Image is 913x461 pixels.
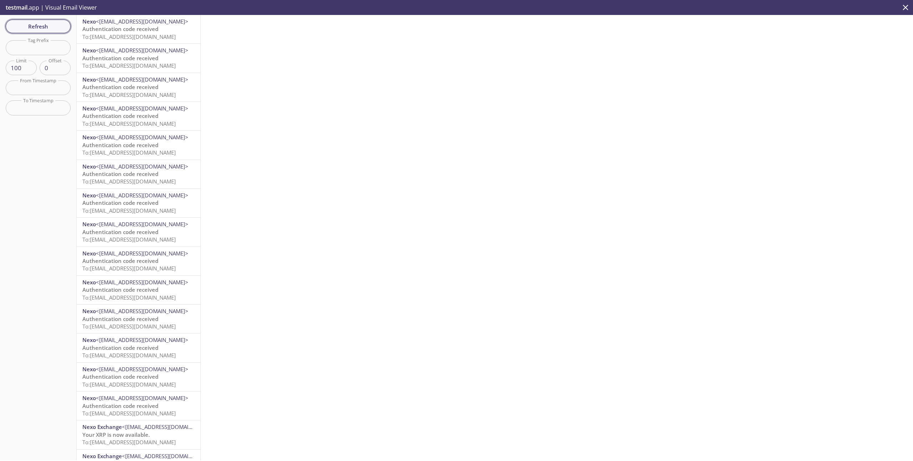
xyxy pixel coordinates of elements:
[77,160,200,188] div: Nexo<[EMAIL_ADDRESS][DOMAIN_NAME]>Authentication code receivedTo:[EMAIL_ADDRESS][DOMAIN_NAME]
[82,352,176,359] span: To: [EMAIL_ADDRESS][DOMAIN_NAME]
[82,423,122,430] span: Nexo Exchange
[82,236,176,243] span: To: [EMAIL_ADDRESS][DOMAIN_NAME]
[82,307,96,315] span: Nexo
[82,149,176,156] span: To: [EMAIL_ADDRESS][DOMAIN_NAME]
[82,257,158,264] span: Authentication code received
[82,163,96,170] span: Nexo
[82,55,158,62] span: Authentication code received
[82,91,176,98] span: To: [EMAIL_ADDRESS][DOMAIN_NAME]
[82,279,96,286] span: Nexo
[82,323,176,330] span: To: [EMAIL_ADDRESS][DOMAIN_NAME]
[82,141,158,149] span: Authentication code received
[82,402,158,409] span: Authentication code received
[82,344,158,351] span: Authentication code received
[82,83,158,90] span: Authentication code received
[77,189,200,217] div: Nexo<[EMAIL_ADDRESS][DOMAIN_NAME]>Authentication code receivedTo:[EMAIL_ADDRESS][DOMAIN_NAME]
[82,105,96,112] span: Nexo
[82,381,176,388] span: To: [EMAIL_ADDRESS][DOMAIN_NAME]
[122,452,214,460] span: <[EMAIL_ADDRESS][DOMAIN_NAME]>
[82,452,122,460] span: Nexo Exchange
[82,18,96,25] span: Nexo
[82,373,158,380] span: Authentication code received
[77,420,200,449] div: Nexo Exchange<[EMAIL_ADDRESS][DOMAIN_NAME]>Your XRP is now available.To:[EMAIL_ADDRESS][DOMAIN_NAME]
[96,279,188,286] span: <[EMAIL_ADDRESS][DOMAIN_NAME]>
[77,276,200,304] div: Nexo<[EMAIL_ADDRESS][DOMAIN_NAME]>Authentication code receivedTo:[EMAIL_ADDRESS][DOMAIN_NAME]
[77,247,200,275] div: Nexo<[EMAIL_ADDRESS][DOMAIN_NAME]>Authentication code receivedTo:[EMAIL_ADDRESS][DOMAIN_NAME]
[77,218,200,246] div: Nexo<[EMAIL_ADDRESS][DOMAIN_NAME]>Authentication code receivedTo:[EMAIL_ADDRESS][DOMAIN_NAME]
[6,4,27,11] span: testmail
[82,207,176,214] span: To: [EMAIL_ADDRESS][DOMAIN_NAME]
[82,134,96,141] span: Nexo
[96,307,188,315] span: <[EMAIL_ADDRESS][DOMAIN_NAME]>
[82,120,176,127] span: To: [EMAIL_ADDRESS][DOMAIN_NAME]
[82,170,158,177] span: Authentication code received
[96,336,188,343] span: <[EMAIL_ADDRESS][DOMAIN_NAME]>
[96,105,188,112] span: <[EMAIL_ADDRESS][DOMAIN_NAME]>
[6,20,71,33] button: Refresh
[96,163,188,170] span: <[EMAIL_ADDRESS][DOMAIN_NAME]>
[82,431,150,438] span: Your XRP is now available.
[11,22,65,31] span: Refresh
[96,250,188,257] span: <[EMAIL_ADDRESS][DOMAIN_NAME]>
[82,33,176,40] span: To: [EMAIL_ADDRESS][DOMAIN_NAME]
[96,76,188,83] span: <[EMAIL_ADDRESS][DOMAIN_NAME]>
[82,315,158,322] span: Authentication code received
[77,131,200,159] div: Nexo<[EMAIL_ADDRESS][DOMAIN_NAME]>Authentication code receivedTo:[EMAIL_ADDRESS][DOMAIN_NAME]
[82,62,176,69] span: To: [EMAIL_ADDRESS][DOMAIN_NAME]
[82,178,176,185] span: To: [EMAIL_ADDRESS][DOMAIN_NAME]
[82,192,96,199] span: Nexo
[82,47,96,54] span: Nexo
[82,394,96,402] span: Nexo
[82,228,158,235] span: Authentication code received
[96,192,188,199] span: <[EMAIL_ADDRESS][DOMAIN_NAME]>
[77,44,200,72] div: Nexo<[EMAIL_ADDRESS][DOMAIN_NAME]>Authentication code receivedTo:[EMAIL_ADDRESS][DOMAIN_NAME]
[77,333,200,362] div: Nexo<[EMAIL_ADDRESS][DOMAIN_NAME]>Authentication code receivedTo:[EMAIL_ADDRESS][DOMAIN_NAME]
[122,423,214,430] span: <[EMAIL_ADDRESS][DOMAIN_NAME]>
[82,199,158,206] span: Authentication code received
[77,73,200,102] div: Nexo<[EMAIL_ADDRESS][DOMAIN_NAME]>Authentication code receivedTo:[EMAIL_ADDRESS][DOMAIN_NAME]
[77,363,200,391] div: Nexo<[EMAIL_ADDRESS][DOMAIN_NAME]>Authentication code receivedTo:[EMAIL_ADDRESS][DOMAIN_NAME]
[82,366,96,373] span: Nexo
[82,410,176,417] span: To: [EMAIL_ADDRESS][DOMAIN_NAME]
[82,336,96,343] span: Nexo
[77,15,200,43] div: Nexo<[EMAIL_ADDRESS][DOMAIN_NAME]>Authentication code receivedTo:[EMAIL_ADDRESS][DOMAIN_NAME]
[96,18,188,25] span: <[EMAIL_ADDRESS][DOMAIN_NAME]>
[77,392,200,420] div: Nexo<[EMAIL_ADDRESS][DOMAIN_NAME]>Authentication code receivedTo:[EMAIL_ADDRESS][DOMAIN_NAME]
[96,134,188,141] span: <[EMAIL_ADDRESS][DOMAIN_NAME]>
[82,286,158,293] span: Authentication code received
[96,47,188,54] span: <[EMAIL_ADDRESS][DOMAIN_NAME]>
[82,439,176,446] span: To: [EMAIL_ADDRESS][DOMAIN_NAME]
[77,305,200,333] div: Nexo<[EMAIL_ADDRESS][DOMAIN_NAME]>Authentication code receivedTo:[EMAIL_ADDRESS][DOMAIN_NAME]
[77,102,200,130] div: Nexo<[EMAIL_ADDRESS][DOMAIN_NAME]>Authentication code receivedTo:[EMAIL_ADDRESS][DOMAIN_NAME]
[82,250,96,257] span: Nexo
[82,25,158,32] span: Authentication code received
[96,221,188,228] span: <[EMAIL_ADDRESS][DOMAIN_NAME]>
[96,366,188,373] span: <[EMAIL_ADDRESS][DOMAIN_NAME]>
[82,112,158,119] span: Authentication code received
[82,265,176,272] span: To: [EMAIL_ADDRESS][DOMAIN_NAME]
[82,76,96,83] span: Nexo
[82,221,96,228] span: Nexo
[82,294,176,301] span: To: [EMAIL_ADDRESS][DOMAIN_NAME]
[96,394,188,402] span: <[EMAIL_ADDRESS][DOMAIN_NAME]>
